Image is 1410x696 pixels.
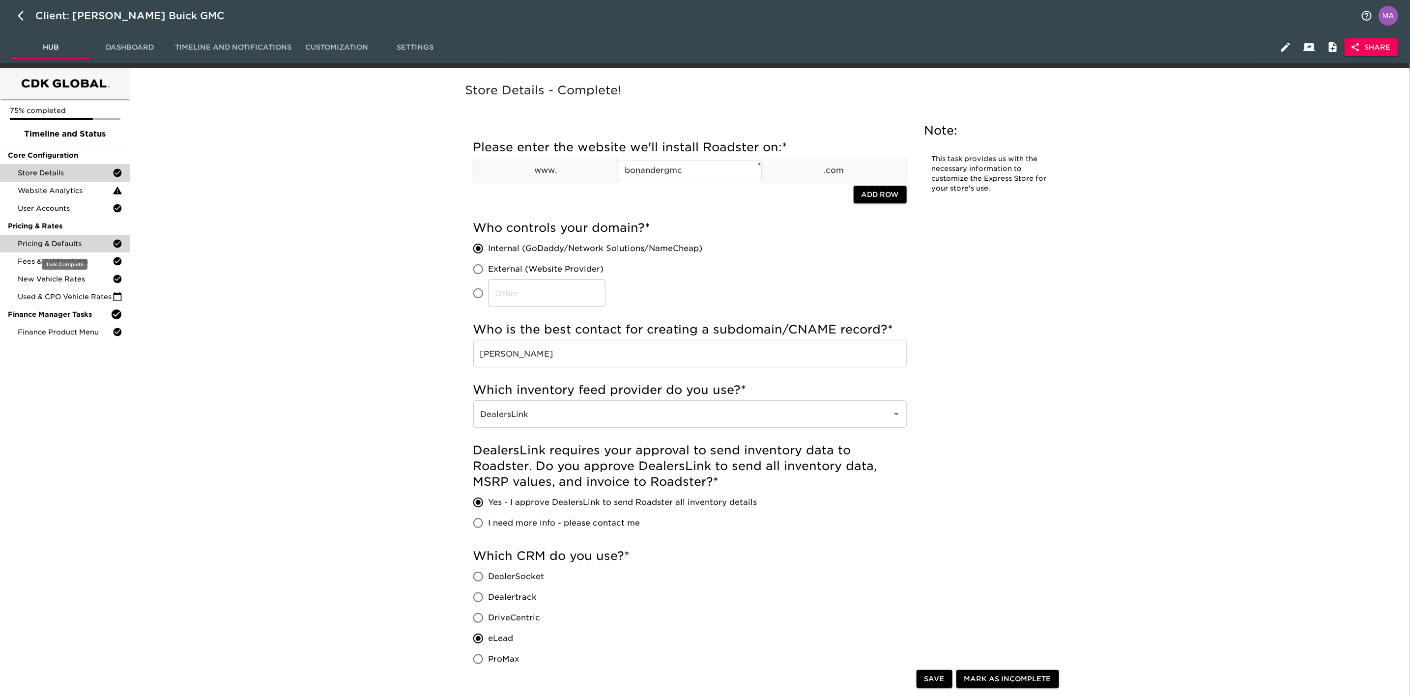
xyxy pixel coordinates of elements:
[1274,35,1297,59] button: Edit Hub
[489,243,703,254] span: Internal (GoDaddy/Network Solutions/NameCheap)
[489,571,545,583] span: DealerSocket
[18,186,113,195] span: Website Analytics
[18,168,113,178] span: Store Details
[8,150,122,160] span: Core Configuration
[465,83,1071,98] h5: Store Details - Complete!
[1321,35,1345,59] button: Internal Notes and Comments
[489,612,541,624] span: DriveCentric
[956,670,1059,689] button: Mark as Incomplete
[489,633,514,644] span: eLead
[489,263,604,275] span: External (Website Provider)
[18,292,113,302] span: Used & CPO Vehicle Rates
[924,123,1057,139] h5: Note:
[303,41,370,54] span: Customization
[18,256,113,266] span: Fees & Addendums
[917,670,952,689] button: Save
[964,673,1051,686] span: Mark as Incomplete
[96,41,163,54] span: Dashboard
[854,186,907,204] button: Add Row
[473,220,907,236] h5: Who controls your domain?
[473,382,907,398] h5: Which inventory feed provider do you use?
[382,41,449,54] span: Settings
[18,327,113,337] span: Finance Product Menu
[489,653,520,665] span: ProMax
[18,274,113,284] span: New Vehicle Rates
[932,154,1050,194] p: This task provides us with the necessary information to customize the Express Store for your stor...
[473,548,907,564] h5: Which CRM do you use?
[1345,38,1398,56] button: Share
[8,221,122,231] span: Pricing & Rates
[10,106,120,115] p: 75% completed
[762,165,906,176] p: .com
[489,591,537,603] span: Dealertrack
[890,407,903,421] button: Open
[35,8,238,24] div: Client: [PERSON_NAME] Buick GMC
[473,139,907,155] h5: Please enter the website we'll install Roadster on:
[489,517,640,529] span: I need more info - please contact me
[489,279,605,307] input: Other
[473,322,907,337] h5: Who is the best contact for creating a subdomain/CNAME record?
[474,165,618,176] p: www.
[1355,4,1379,28] button: notifications
[8,309,111,319] span: Finance Manager Tasks
[473,443,907,490] h5: DealersLink requires your approval to send inventory data to Roadster. Do you approve DealersLink...
[1379,6,1398,26] img: Profile
[489,497,757,508] span: Yes - I approve DealersLink to send Roadster all inventory details
[8,128,122,140] span: Timeline and Status
[1352,41,1390,54] span: Share
[1297,35,1321,59] button: Client View
[924,673,945,686] span: Save
[175,41,291,54] span: Timeline and Notifications
[18,239,113,249] span: Pricing & Defaults
[862,189,899,201] span: Add Row
[18,41,85,54] span: Hub
[18,203,113,213] span: User Accounts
